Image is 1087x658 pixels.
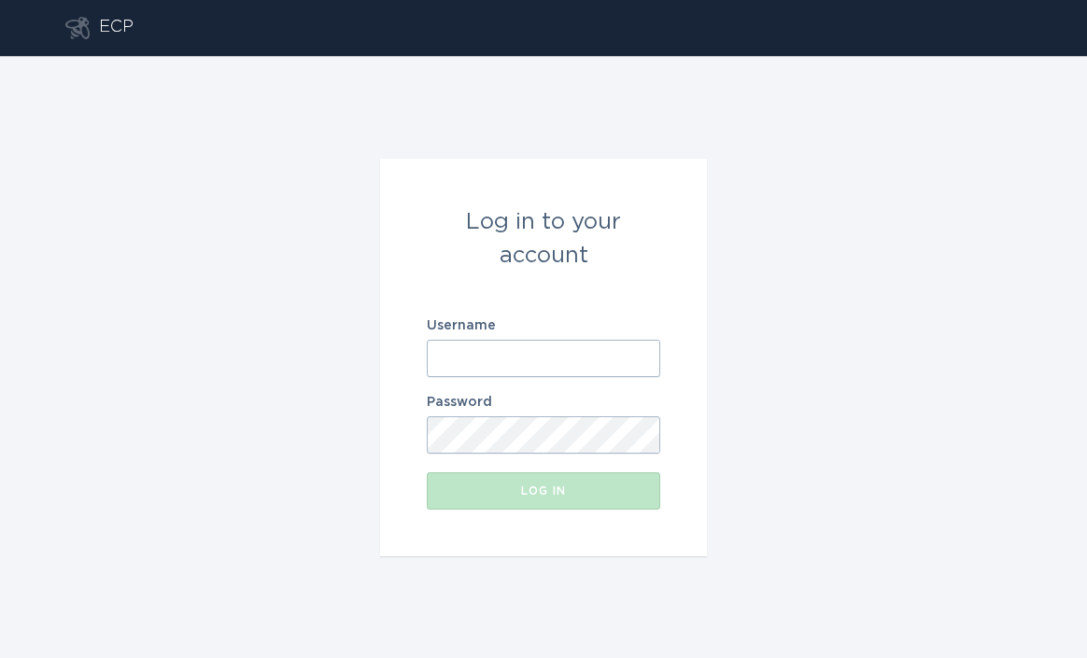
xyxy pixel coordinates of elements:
[99,17,134,39] div: ECP
[427,205,660,273] div: Log in to your account
[427,472,660,510] button: Log in
[65,17,90,39] button: Go to dashboard
[427,319,660,332] label: Username
[427,396,660,409] label: Password
[436,485,651,497] div: Log in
